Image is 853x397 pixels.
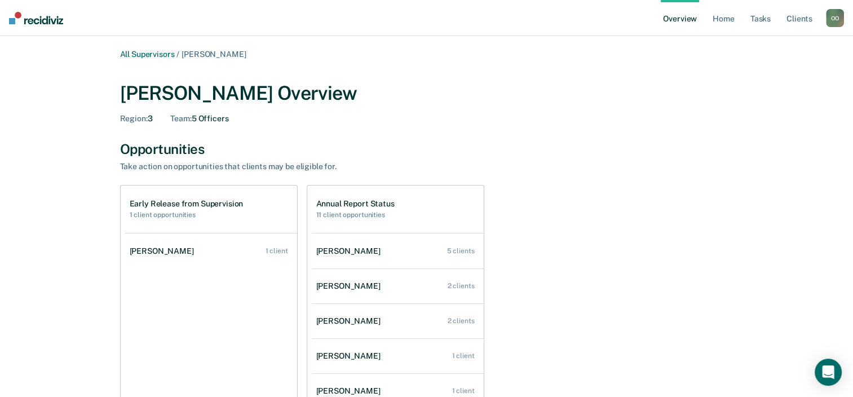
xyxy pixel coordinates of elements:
[452,387,474,395] div: 1 client
[120,141,733,157] div: Opportunities
[312,235,484,267] a: [PERSON_NAME] 5 clients
[125,235,297,267] a: [PERSON_NAME] 1 client
[316,199,395,209] h1: Annual Report Status
[130,211,244,219] h2: 1 client opportunities
[170,114,228,123] div: 5 Officers
[312,305,484,337] a: [PERSON_NAME] 2 clients
[448,282,475,290] div: 2 clients
[170,114,191,123] span: Team :
[815,359,842,386] div: Open Intercom Messenger
[312,340,484,372] a: [PERSON_NAME] 1 client
[120,82,733,105] div: [PERSON_NAME] Overview
[448,317,475,325] div: 2 clients
[265,247,288,255] div: 1 client
[316,351,385,361] div: [PERSON_NAME]
[826,9,844,27] button: OO
[120,50,175,59] a: All Supervisors
[316,246,385,256] div: [PERSON_NAME]
[182,50,246,59] span: [PERSON_NAME]
[174,50,182,59] span: /
[452,352,474,360] div: 1 client
[316,386,385,396] div: [PERSON_NAME]
[130,246,198,256] div: [PERSON_NAME]
[312,270,484,302] a: [PERSON_NAME] 2 clients
[447,247,475,255] div: 5 clients
[316,316,385,326] div: [PERSON_NAME]
[130,199,244,209] h1: Early Release from Supervision
[120,114,153,123] div: 3
[120,114,148,123] span: Region :
[316,211,395,219] h2: 11 client opportunities
[316,281,385,291] div: [PERSON_NAME]
[9,12,63,24] img: Recidiviz
[826,9,844,27] div: O O
[120,162,515,171] div: Take action on opportunities that clients may be eligible for.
